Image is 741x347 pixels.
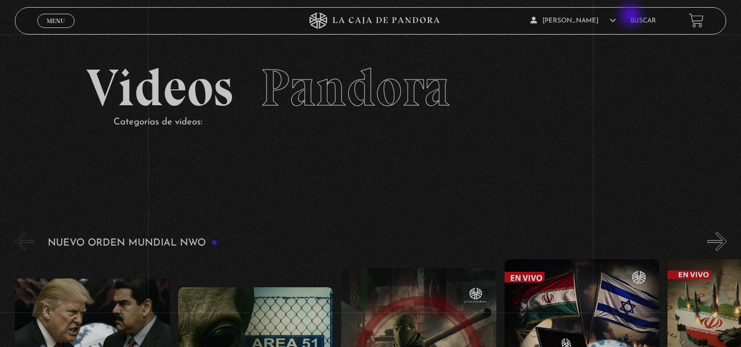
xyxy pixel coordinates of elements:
span: Cerrar [43,26,69,34]
button: Next [708,232,727,251]
span: Menu [47,18,65,24]
span: [PERSON_NAME] [530,18,616,24]
a: Buscar [630,18,656,24]
h3: Nuevo Orden Mundial NWO [48,238,218,248]
h2: Videos [86,62,655,114]
span: Pandora [261,56,450,119]
p: Categorías de videos: [114,114,655,131]
a: View your shopping cart [689,13,704,28]
button: Previous [15,232,34,251]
